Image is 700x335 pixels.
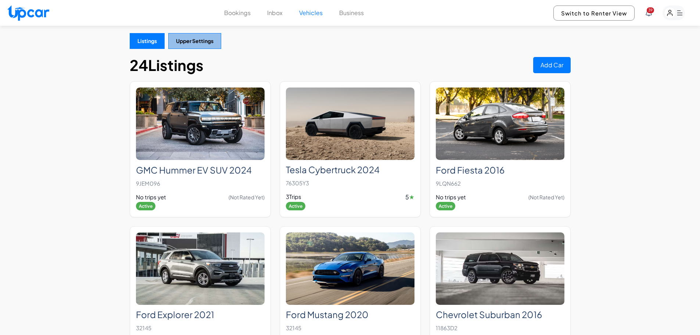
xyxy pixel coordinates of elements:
img: GMC Hummer EV SUV 2024 [136,88,265,160]
p: 9JEM096 [136,178,265,189]
span: Active [136,202,155,210]
h2: Chevrolet Suburban 2016 [436,309,564,320]
span: (Not Rated Yet) [528,193,564,201]
img: Chevrolet Suburban 2016 [436,232,564,305]
img: Ford Fiesta 2016 [436,88,564,160]
p: 32145 [286,323,414,333]
h2: Ford Fiesta 2016 [436,165,564,175]
h2: GMC Hummer EV SUV 2024 [136,165,265,175]
button: Upper Settings [168,33,221,49]
h2: Tesla Cybertruck 2024 [286,164,414,175]
button: Inbox [267,8,283,17]
button: Business [339,8,364,17]
button: Bookings [224,8,251,17]
button: Vehicles [299,8,323,17]
img: Ford Mustang 2020 [286,232,414,305]
h2: Ford Explorer 2021 [136,309,265,320]
h1: 24 Listings [130,56,204,74]
p: 11863D2 [436,323,564,333]
p: 76305Y3 [286,178,414,188]
img: Ford Explorer 2021 [136,232,265,305]
button: Listings [130,33,165,49]
span: You have new notifications [647,7,654,13]
span: 5 [405,193,414,202]
img: Tesla Cybertruck 2024 [286,88,414,160]
span: No trips yet [436,193,466,202]
span: Active [436,202,455,210]
span: Active [286,202,305,210]
span: (Not Rated Yet) [229,193,265,201]
span: No trips yet [136,193,166,202]
h2: Ford Mustang 2020 [286,309,414,320]
p: 9LQN662 [436,178,564,189]
button: Switch to Renter View [553,6,635,21]
p: 32145 [136,323,265,333]
img: Upcar Logo [7,5,49,21]
span: 3 Trips [286,193,301,201]
span: ★ [409,193,414,202]
button: Add Car [533,57,571,73]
